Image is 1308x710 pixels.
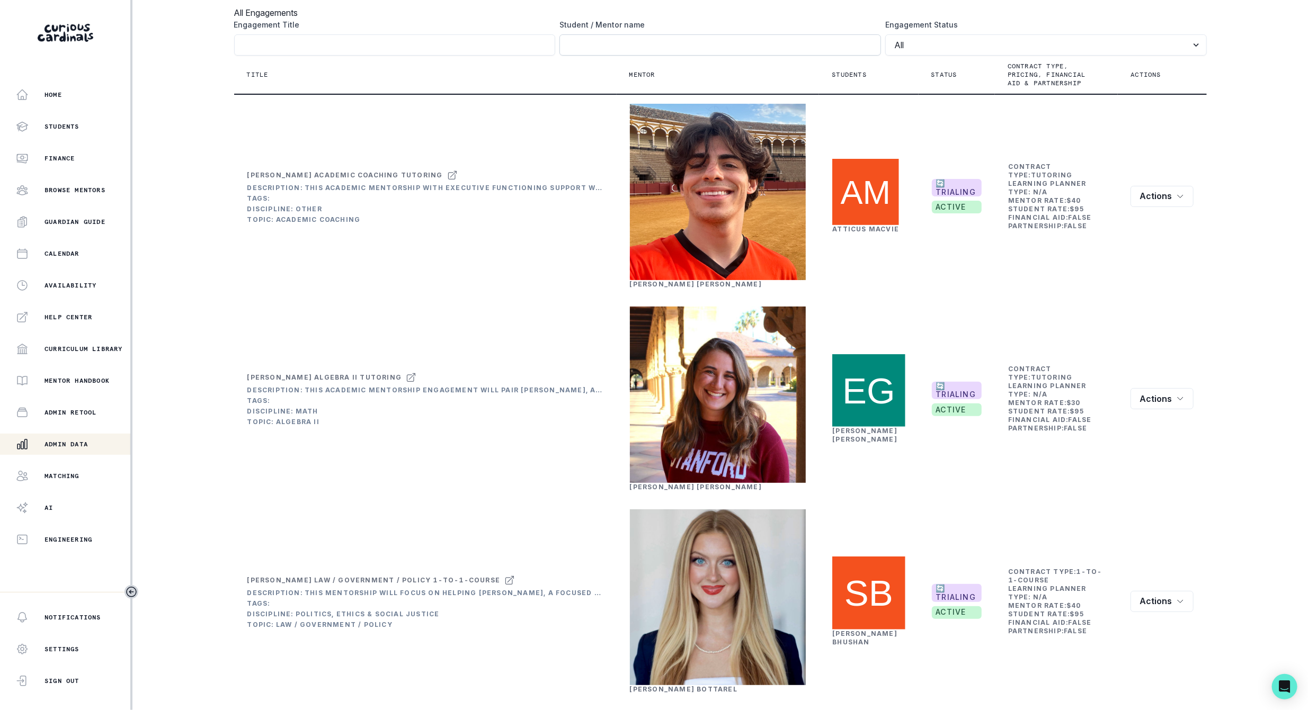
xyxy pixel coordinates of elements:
[1070,407,1084,415] b: $ 95
[630,280,762,288] a: [PERSON_NAME] [PERSON_NAME]
[45,91,62,99] p: Home
[932,201,982,213] span: active
[932,382,982,400] span: 🔄 TRIALING
[1008,162,1106,231] td: Contract Type: Learning Planner Type: Mentor Rate: Student Rate: Financial Aid: Partnership:
[1131,388,1194,409] button: row menu
[247,418,603,426] div: Topic: Algebra II
[247,184,603,192] div: Description: This Academic Mentorship with Executive Functioning support will pair [PERSON_NAME],...
[247,610,603,618] div: Discipline: Politics, Ethics & Social Justice
[38,24,93,42] img: Curious Cardinals Logo
[931,70,957,79] p: Status
[45,186,105,194] p: Browse Mentors
[1008,62,1093,87] p: Contract type, pricing, financial aid & partnership
[1070,610,1084,618] b: $ 95
[45,345,123,353] p: Curriculum Library
[45,613,101,622] p: Notifications
[1069,416,1092,424] b: false
[832,225,899,233] a: Atticus MacVie
[1031,373,1073,381] b: tutoring
[247,194,603,203] div: Tags:
[45,408,96,417] p: Admin Retool
[932,179,982,197] span: 🔄 TRIALING
[932,606,982,619] span: active
[832,427,897,443] a: [PERSON_NAME] [PERSON_NAME]
[45,535,92,544] p: Engineering
[247,621,603,629] div: Topic: Law / Government / Policy
[124,585,138,599] button: Toggle sidebar
[247,373,402,382] div: [PERSON_NAME] Algebra II tutoring
[1131,70,1161,79] p: Actions
[1033,188,1048,196] b: N/A
[1131,591,1194,612] button: row menu
[1031,171,1073,179] b: tutoring
[45,472,79,480] p: Matching
[247,70,269,79] p: Title
[1064,627,1087,635] b: false
[247,205,603,213] div: Discipline: Other
[630,685,737,693] a: [PERSON_NAME] Bottarel
[629,70,655,79] p: Mentor
[247,589,603,597] div: Description: This mentorship will focus on helping [PERSON_NAME], a focused 10th grader intereste...
[45,504,53,512] p: AI
[885,19,1200,30] label: Engagement Status
[1064,222,1087,230] b: false
[45,122,79,131] p: Students
[1066,601,1081,609] b: $ 40
[1069,213,1092,221] b: false
[247,599,603,608] div: Tags:
[1066,399,1081,407] b: $ 30
[1069,618,1092,626] b: false
[932,403,982,416] span: active
[45,281,96,290] p: Availability
[45,154,75,163] p: Finance
[247,397,603,405] div: Tags:
[1064,424,1087,432] b: false
[247,386,603,394] div: Description: This Academic Mentorship engagement will pair [PERSON_NAME], a competitive junior st...
[45,677,79,685] p: Sign Out
[932,584,982,602] span: 🔄 TRIALING
[45,313,92,321] p: Help Center
[1070,205,1084,213] b: $ 95
[1131,186,1194,207] button: row menu
[45,645,79,653] p: Settings
[559,19,875,30] label: Student / Mentor name
[45,218,105,226] p: Guardian Guide
[1033,593,1048,601] b: N/A
[1008,364,1106,433] td: Contract Type: Learning Planner Type: Mentor Rate: Student Rate: Financial Aid: Partnership:
[1272,674,1297,699] div: Open Intercom Messenger
[247,576,501,585] div: [PERSON_NAME] Law / Government / Policy 1-to-1-course
[1066,196,1081,204] b: $ 40
[247,407,603,416] div: Discipline: Math
[832,70,867,79] p: Students
[234,19,549,30] label: Engagement Title
[1008,568,1102,584] b: 1-to-1-course
[234,6,1207,19] h3: All Engagements
[45,249,79,258] p: Calendar
[247,215,603,224] div: Topic: Academic Coaching
[247,171,443,179] div: [PERSON_NAME] Academic Coaching tutoring
[832,630,897,646] a: [PERSON_NAME] Bhushan
[45,376,110,385] p: Mentor Handbook
[1033,390,1048,398] b: N/A
[1008,567,1106,636] td: Contract Type: Learning Planner Type: Mentor Rate: Student Rate: Financial Aid: Partnership:
[630,483,762,491] a: [PERSON_NAME] [PERSON_NAME]
[45,440,88,448] p: Admin Data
